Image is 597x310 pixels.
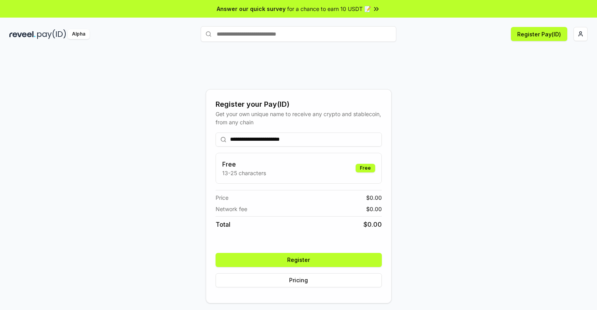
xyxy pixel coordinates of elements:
[216,194,228,202] span: Price
[216,253,382,267] button: Register
[222,169,266,177] p: 13-25 characters
[216,273,382,287] button: Pricing
[287,5,371,13] span: for a chance to earn 10 USDT 📝
[216,99,382,110] div: Register your Pay(ID)
[356,164,375,172] div: Free
[222,159,266,169] h3: Free
[216,205,247,213] span: Network fee
[9,29,36,39] img: reveel_dark
[216,110,382,126] div: Get your own unique name to receive any crypto and stablecoin, from any chain
[366,194,382,202] span: $ 0.00
[363,220,382,229] span: $ 0.00
[68,29,90,39] div: Alpha
[511,27,567,41] button: Register Pay(ID)
[216,220,230,229] span: Total
[366,205,382,213] span: $ 0.00
[37,29,66,39] img: pay_id
[217,5,286,13] span: Answer our quick survey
